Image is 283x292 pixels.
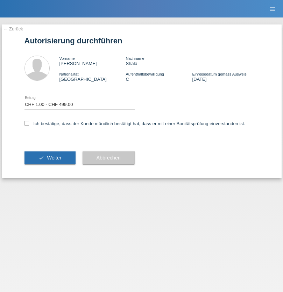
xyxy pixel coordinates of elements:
[192,71,259,82] div: [DATE]
[97,155,121,161] span: Abbrechen
[126,72,164,76] span: Aufenthaltsbewilligung
[126,56,192,66] div: Shala
[38,155,44,161] i: check
[269,6,276,13] i: menu
[192,72,246,76] span: Einreisedatum gemäss Ausweis
[47,155,61,161] span: Weiter
[59,71,126,82] div: [GEOGRAPHIC_DATA]
[24,36,259,45] h1: Autorisierung durchführen
[266,7,280,11] a: menu
[59,56,126,66] div: [PERSON_NAME]
[59,72,79,76] span: Nationalität
[126,71,192,82] div: C
[24,151,76,165] button: check Weiter
[24,121,246,126] label: Ich bestätige, dass der Kunde mündlich bestätigt hat, dass er mit einer Bonitätsprüfung einversta...
[126,56,144,60] span: Nachname
[3,26,23,31] a: ← Zurück
[83,151,135,165] button: Abbrechen
[59,56,75,60] span: Vorname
